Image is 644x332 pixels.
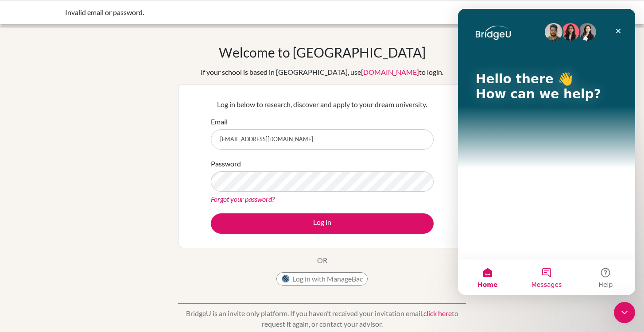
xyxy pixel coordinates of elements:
button: Log in [211,213,434,234]
button: Log in with ManageBac [276,272,368,286]
a: click here [423,309,452,317]
label: Password [211,158,241,169]
h1: Welcome to [GEOGRAPHIC_DATA] [219,44,426,60]
div: If your school is based in [GEOGRAPHIC_DATA], use to login. [201,67,443,77]
iframe: Intercom live chat [458,9,635,295]
div: Invalid email or password. [65,7,446,18]
p: Log in below to research, discover and apply to your dream university. [211,99,434,110]
a: Forgot your password? [211,195,275,203]
p: OR [317,255,327,266]
iframe: Intercom live chat [614,302,635,323]
label: Email [211,116,228,127]
a: [DOMAIN_NAME] [361,68,419,76]
p: BridgeU is an invite only platform. If you haven’t received your invitation email, to request it ... [178,308,466,329]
